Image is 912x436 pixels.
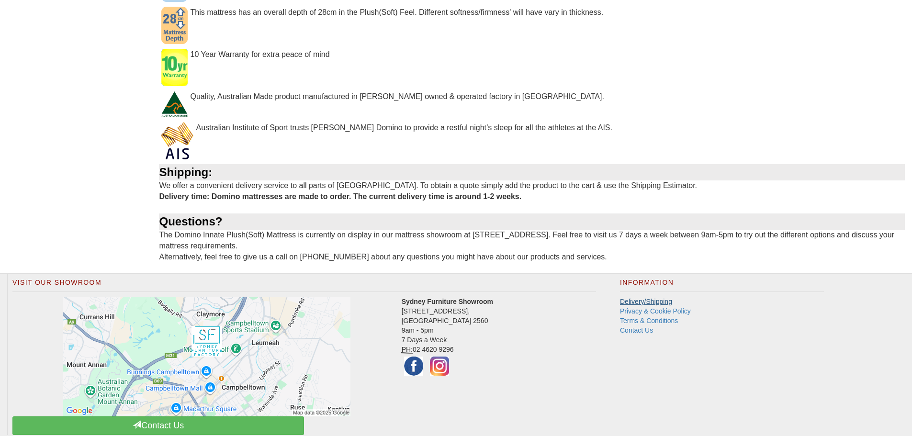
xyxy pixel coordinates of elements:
[159,122,905,143] div: Australian Institute of Sport trusts [PERSON_NAME] Domino to provide a restful night’s sleep for ...
[402,346,413,354] abbr: Phone
[161,49,188,86] img: 10 Year Warranty
[159,7,905,28] div: This mattress has an overall depth of 28cm in the Plush(Soft) Feel. Different softness/firmness' ...
[402,298,493,305] strong: Sydney Furniture Showroom
[63,297,350,416] img: Click to activate map
[12,416,304,435] a: Contact Us
[159,91,905,112] div: Quality, Australian Made product manufactured in [PERSON_NAME] owned & operated factory in [GEOGR...
[159,49,905,70] div: 10 Year Warranty for extra peace of mind
[402,354,426,378] img: Facebook
[12,279,596,291] h2: Visit Our Showroom
[159,164,905,180] div: Shipping:
[161,7,188,44] img: 28cm Deep
[428,354,451,378] img: Instagram
[161,122,193,159] img: Australian Institute of Sport
[159,213,905,230] div: Questions?
[620,298,672,305] a: Delivery/Shipping
[620,279,824,291] h2: Information
[159,192,521,201] b: Delivery time: Domino mattresses are made to order. The current delivery time is around 1-2 weeks.
[161,91,188,117] img: Australian Made
[620,326,653,334] a: Contact Us
[20,297,394,416] a: Click to activate map
[620,307,691,315] a: Privacy & Cookie Policy
[620,317,678,324] a: Terms & Conditions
